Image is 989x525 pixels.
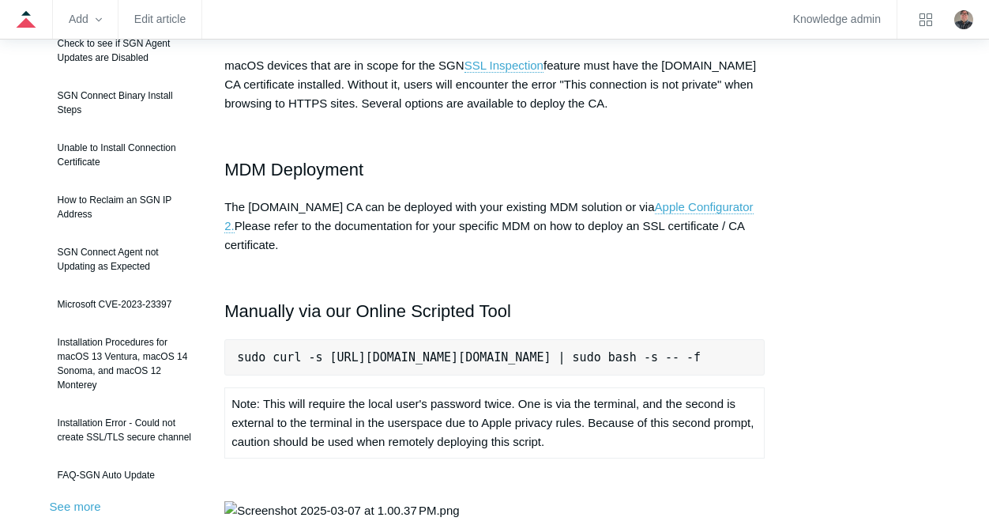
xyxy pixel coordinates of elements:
[50,460,201,490] a: FAQ-SGN Auto Update
[464,59,543,73] a: SSL Inspection
[50,327,201,400] a: Installation Procedures for macOS 13 Ventura, macOS 14 Sonoma, and macOS 12 Monterey
[50,185,201,229] a: How to Reclaim an SGN IP Address
[50,28,201,73] a: Check to see if SGN Agent Updates are Disabled
[224,501,459,520] img: Screenshot 2025-03-07 at 1.00.37 PM.png
[50,133,201,177] a: Unable to Install Connection Certificate
[50,237,201,281] a: SGN Connect Agent not Updating as Expected
[50,500,101,513] a: See more
[50,289,201,319] a: Microsoft CVE-2023-23397
[134,15,186,24] a: Edit article
[69,15,102,24] zd-hc-trigger: Add
[224,198,765,255] p: The [DOMAIN_NAME] CA can be deployed with your existing MDM solution or via Please refer to the d...
[50,408,201,452] a: Installation Error - Could not create SSL/TLS secure channel
[225,388,765,459] td: Note: This will require the local user's password twice. One is via the terminal, and the second ...
[793,15,881,24] a: Knowledge admin
[954,10,973,29] zd-hc-trigger: Click your profile icon to open the profile menu
[224,156,765,183] h2: MDM Deployment
[224,56,765,113] p: macOS devices that are in scope for the SGN feature must have the [DOMAIN_NAME] CA certificate in...
[224,200,753,233] a: Apple Configurator 2.
[954,10,973,29] img: user avatar
[50,81,201,125] a: SGN Connect Binary Install Steps
[224,339,765,376] pre: sudo curl -s [URL][DOMAIN_NAME][DOMAIN_NAME] | sudo bash -s -- -f
[224,297,765,325] h2: Manually via our Online Scripted Tool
